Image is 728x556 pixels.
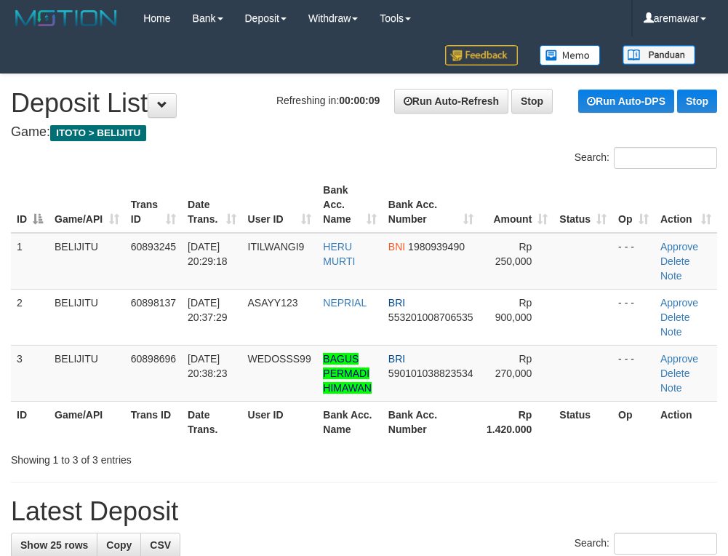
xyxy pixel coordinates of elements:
th: Status [553,401,612,442]
a: Note [660,326,682,338]
a: Delete [660,311,689,323]
th: ID [11,401,49,442]
a: Run Auto-Refresh [394,89,508,114]
th: Game/API: activate to sort column ascending [49,177,125,233]
th: Bank Acc. Name: activate to sort column ascending [317,177,383,233]
th: User ID: activate to sort column ascending [242,177,318,233]
th: Status: activate to sort column ascending [553,177,612,233]
a: Run Auto-DPS [578,90,674,113]
td: BELIJITU [49,345,125,401]
th: Date Trans.: activate to sort column ascending [182,177,241,233]
a: Stop [677,90,717,113]
th: Date Trans. [182,401,241,442]
a: Approve [660,297,698,309]
span: BRI [388,353,405,365]
h4: Game: [11,125,717,140]
td: - - - [612,345,655,401]
span: 60893245 [131,241,176,253]
label: Search: [575,147,717,169]
th: Trans ID: activate to sort column ascending [125,177,182,233]
span: BRI [388,297,405,309]
span: Rp 270,000 [495,353,532,379]
td: 3 [11,345,49,401]
span: CSV [150,539,171,551]
td: 1 [11,233,49,290]
img: panduan.png [623,45,695,65]
th: Bank Acc. Name [317,401,383,442]
span: Show 25 rows [20,539,88,551]
a: Delete [660,255,689,267]
th: Action [655,401,717,442]
td: 2 [11,289,49,345]
th: Rp 1.420.000 [479,401,553,442]
td: BELIJITU [49,289,125,345]
label: Search: [575,533,717,555]
span: Copy 553201008706535 to clipboard [388,311,473,323]
span: Copy [106,539,132,551]
span: 60898696 [131,353,176,365]
th: Op: activate to sort column ascending [612,177,655,233]
span: 60898137 [131,297,176,309]
th: Amount: activate to sort column ascending [479,177,553,233]
a: Approve [660,353,698,365]
td: BELIJITU [49,233,125,290]
input: Search: [614,533,717,555]
th: Bank Acc. Number: activate to sort column ascending [383,177,479,233]
th: ID: activate to sort column descending [11,177,49,233]
img: MOTION_logo.png [11,7,121,29]
div: Showing 1 to 3 of 3 entries [11,447,292,467]
strong: 00:00:09 [339,95,380,106]
th: Trans ID [125,401,182,442]
span: BNI [388,241,405,253]
td: - - - [612,289,655,345]
a: Approve [660,241,698,253]
a: BAGUS PERMADI HIMAWAN [323,353,372,394]
input: Search: [614,147,717,169]
th: User ID [242,401,318,442]
span: [DATE] 20:37:29 [188,297,228,323]
span: Refreshing in: [276,95,380,106]
th: Game/API [49,401,125,442]
a: HERU MURTI [323,241,355,267]
th: Action: activate to sort column ascending [655,177,717,233]
a: Delete [660,368,689,379]
span: WEDOSSS99 [248,353,311,365]
th: Op [612,401,655,442]
h1: Latest Deposit [11,497,717,526]
span: ITOTO > BELIJITU [50,125,146,141]
span: Rp 250,000 [495,241,532,267]
td: - - - [612,233,655,290]
span: [DATE] 20:38:23 [188,353,228,379]
span: ITILWANGI9 [248,241,305,253]
img: Button%20Memo.svg [540,45,601,65]
a: NEPRIAL [323,297,367,309]
span: Rp 900,000 [495,297,532,323]
h1: Deposit List [11,89,717,118]
a: Note [660,382,682,394]
span: Copy 1980939490 to clipboard [408,241,465,253]
span: Copy 590101038823534 to clipboard [388,368,473,379]
th: Bank Acc. Number [383,401,479,442]
a: Stop [511,89,553,114]
span: [DATE] 20:29:18 [188,241,228,267]
img: Feedback.jpg [445,45,518,65]
a: Note [660,270,682,282]
span: ASAYY123 [248,297,298,309]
